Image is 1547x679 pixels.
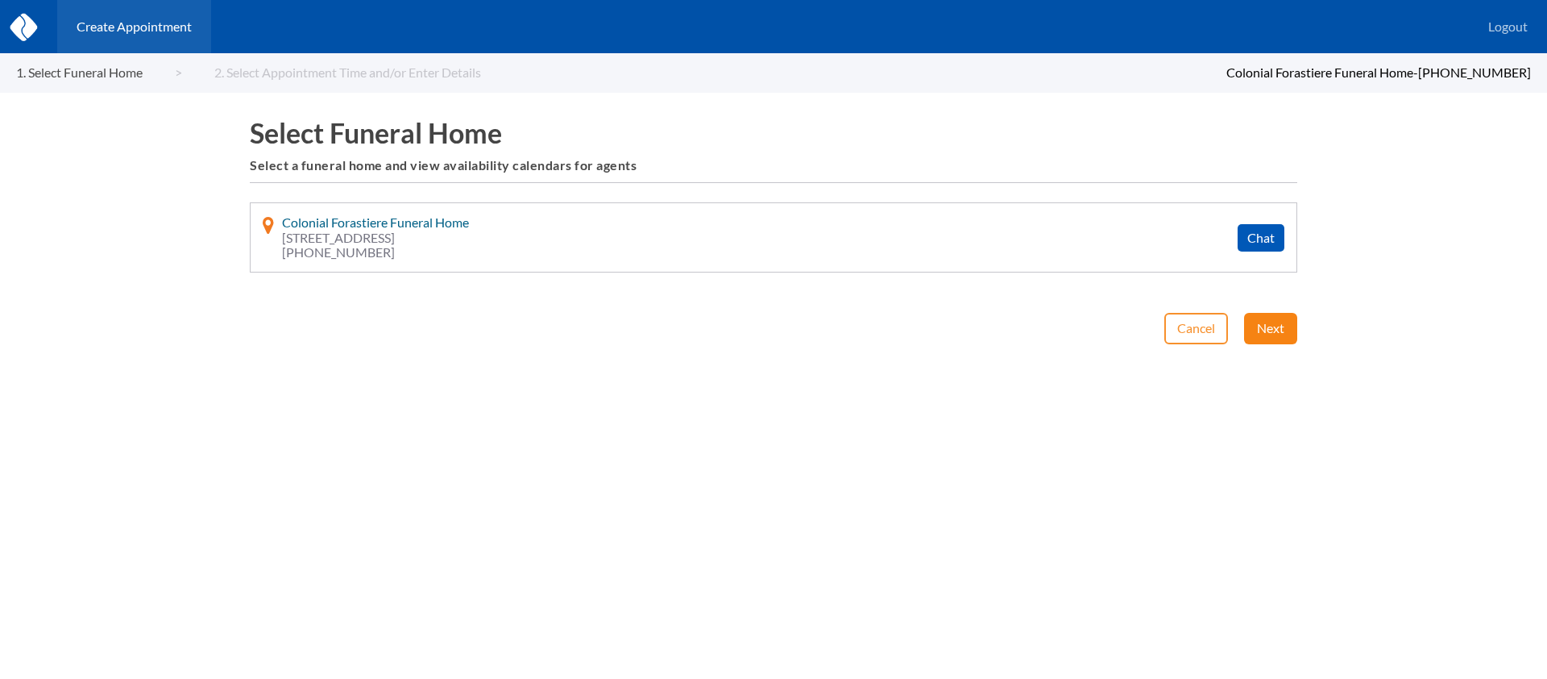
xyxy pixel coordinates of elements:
[1238,224,1284,252] button: Chat
[282,245,469,260] span: [PHONE_NUMBER]
[282,231,469,245] span: [STREET_ADDRESS]
[1164,313,1228,344] button: Cancel
[282,215,469,230] span: Colonial Forastiere Funeral Home
[1244,313,1297,344] button: Next
[250,117,1297,148] h1: Select Funeral Home
[1226,65,1418,80] span: Colonial Forastiere Funeral Home -
[16,65,182,80] a: 1. Select Funeral Home
[1418,65,1531,80] span: [PHONE_NUMBER]
[250,158,1297,173] h6: Select a funeral home and view availability calendars for agents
